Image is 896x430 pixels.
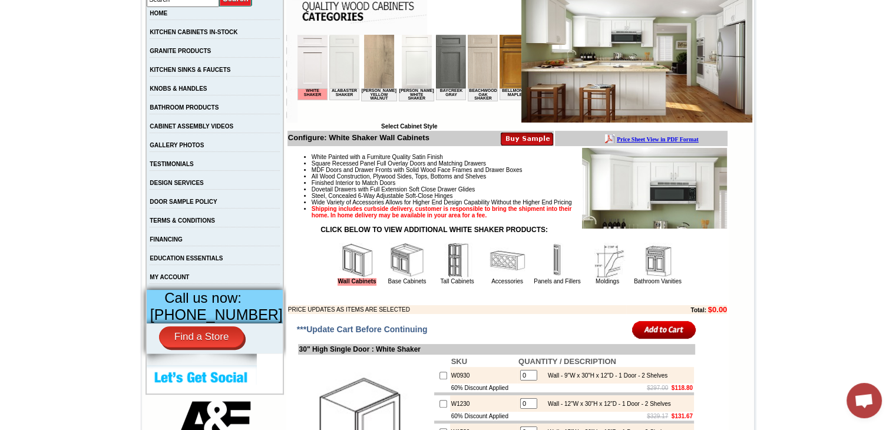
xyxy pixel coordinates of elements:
[450,367,517,383] td: W0930
[582,148,727,229] img: Product Image
[150,10,167,16] a: HOME
[491,278,523,285] a: Accessories
[490,243,525,278] img: Accessories
[2,3,11,12] img: pdf.png
[450,395,517,412] td: W1230
[381,123,438,130] b: Select Cabinet Style
[338,278,376,286] a: Wall Cabinets
[150,29,237,35] a: KITCHEN CABINETS IN-STOCK
[312,167,727,173] li: MDF Doors and Drawer Fronts with Solid Wood Face Frames and Drawer Boxes
[150,48,211,54] a: GRANITE PRODUCTS
[450,383,517,392] td: 60% Discount Applied
[150,161,193,167] a: TESTIMONIALS
[672,385,693,391] b: $118.80
[150,255,223,262] a: EDUCATION ESSENTIALS
[450,412,517,421] td: 60% Discount Applied
[320,226,548,234] strong: CLICK BELOW TO VIEW ADDITIONAL WHITE SHAKER PRODUCTS:
[847,383,882,418] div: Open chat
[672,413,693,419] b: $131.67
[164,290,242,306] span: Call us now:
[150,199,217,205] a: DOOR SAMPLE POLICY
[14,2,95,12] a: Price Sheet View in PDF Format
[312,160,727,167] li: Square Recessed Panel Full Overlay Doors and Matching Drawers
[159,326,244,348] a: Find a Store
[518,357,616,366] b: QUANTITY / DESCRIPTION
[596,278,619,285] a: Moldings
[150,85,207,92] a: KNOBS & HANDLES
[339,243,375,278] img: Wall Cabinets
[150,142,204,148] a: GALLERY PHOTOS
[542,372,667,379] div: Wall - 9"W x 30"H x 12"D - 1 Door - 2 Shelves
[708,305,728,314] b: $0.00
[312,173,727,180] li: All Wood Construction, Plywood Sides, Tops, Bottoms and Shelves
[312,206,572,219] strong: Shipping includes curbside delivery, customer is responsible to bring the shipment into their hom...
[389,243,425,278] img: Base Cabinets
[297,325,428,334] span: ***Update Cart Before Continuing
[150,180,204,186] a: DESIGN SERVICES
[150,67,230,73] a: KITCHEN SINKS & FAUCETS
[647,385,668,391] s: $297.00
[150,123,233,130] a: CABINET ASSEMBLY VIDEOS
[312,193,727,199] li: Steel, Concealed 6-Way Adjustable Soft-Close Hinges
[439,243,475,278] img: Tall Cabinets
[451,357,467,366] b: SKU
[312,180,727,186] li: Finished Interior to Match Doors
[288,133,429,142] b: Configure: White Shaker Wall Cabinets
[647,413,668,419] s: $329.17
[312,154,727,160] li: White Painted with a Furniture Quality Satin Finish
[590,243,625,278] img: Moldings
[298,344,695,355] td: 30" High Single Door : White Shaker
[297,35,521,123] iframe: Browser incompatible
[202,54,232,65] td: Bellmonte Maple
[312,199,727,206] li: Wide Variety of Accessories Allows for Higher End Design Capability Without the Higher End Pricing
[634,278,682,285] a: Bathroom Vanities
[540,243,575,278] img: Panels and Fillers
[150,217,215,224] a: TERMS & CONDITIONS
[632,320,696,339] input: Add to Cart
[388,278,426,285] a: Base Cabinets
[150,104,219,111] a: BATHROOM PRODUCTS
[150,236,183,243] a: FINANCING
[288,305,626,314] td: PRICE UPDATES AS ITEMS ARE SELECTED
[14,5,95,11] b: Price Sheet View in PDF Format
[312,186,727,193] li: Dovetail Drawers with Full Extension Soft Close Drawer Glides
[534,278,580,285] a: Panels and Fillers
[440,278,474,285] a: Tall Cabinets
[150,274,189,280] a: MY ACCOUNT
[690,307,706,313] b: Total:
[542,401,671,407] div: Wall - 12"W x 30"H x 12"D - 1 Door - 2 Shelves
[150,306,283,323] span: [PHONE_NUMBER]
[640,243,675,278] img: Bathroom Vanities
